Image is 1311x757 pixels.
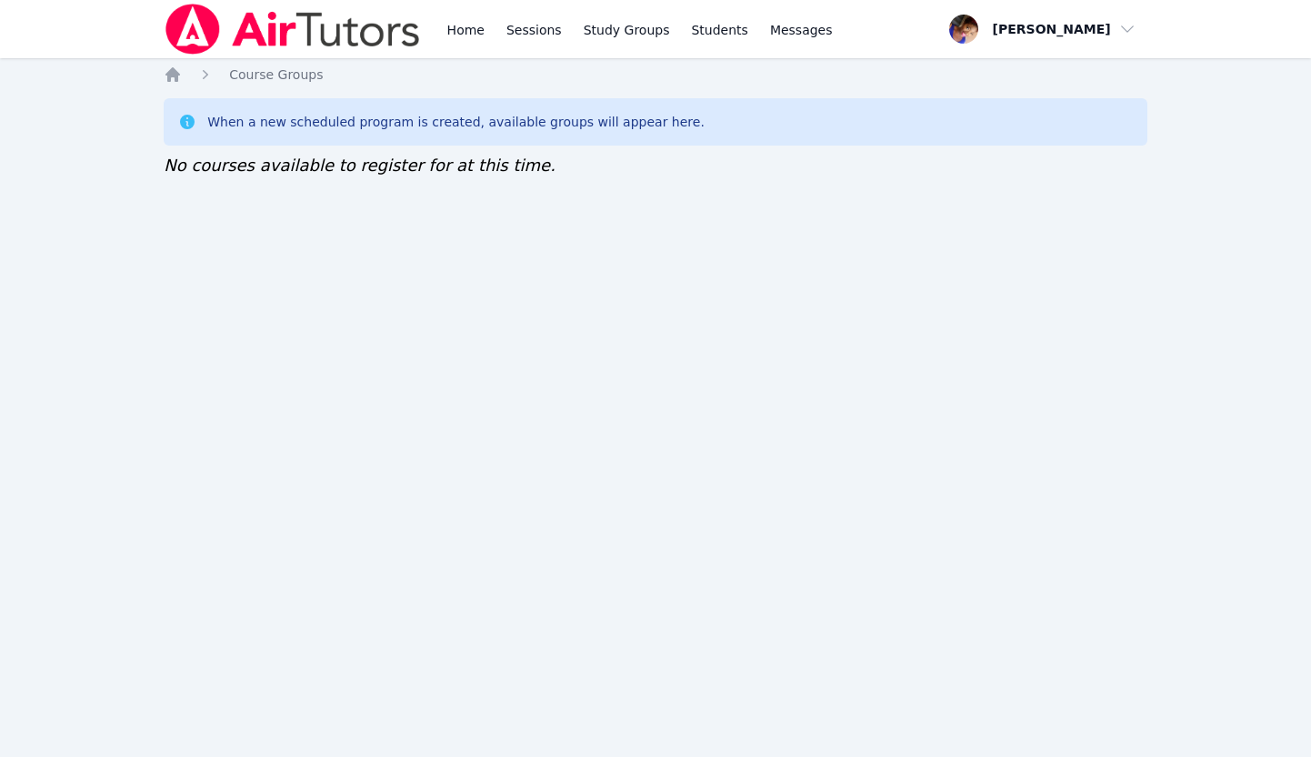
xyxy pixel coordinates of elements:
a: Course Groups [229,66,323,84]
span: No courses available to register for at this time. [164,156,555,175]
div: When a new scheduled program is created, available groups will appear here. [207,113,705,131]
nav: Breadcrumb [164,66,1147,84]
span: Course Groups [229,67,323,82]
img: Air Tutors [164,4,421,55]
span: Messages [770,21,833,39]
